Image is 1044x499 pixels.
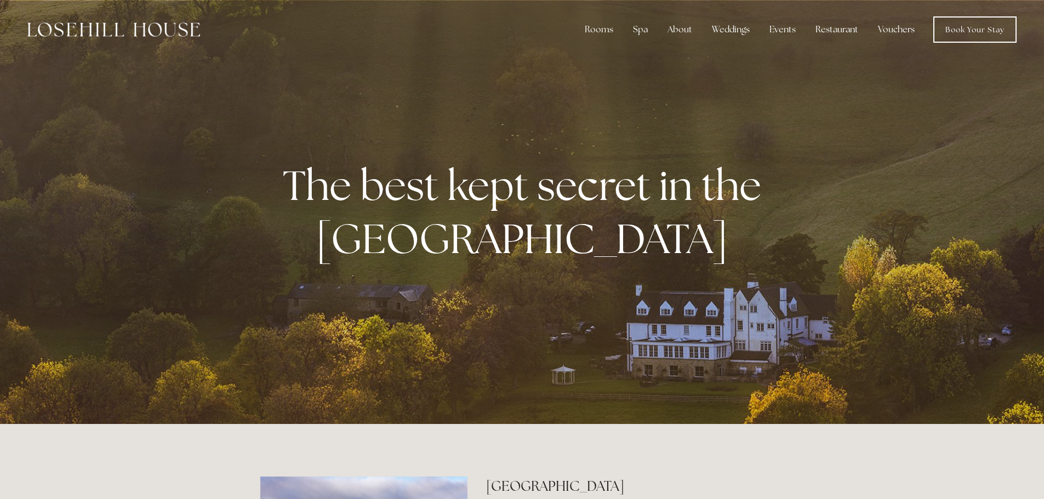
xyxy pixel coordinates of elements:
[807,19,867,41] div: Restaurant
[659,19,701,41] div: About
[933,16,1017,43] a: Book Your Stay
[576,19,622,41] div: Rooms
[703,19,758,41] div: Weddings
[27,22,200,37] img: Losehill House
[624,19,657,41] div: Spa
[486,477,784,496] h2: [GEOGRAPHIC_DATA]
[869,19,923,41] a: Vouchers
[283,158,770,266] strong: The best kept secret in the [GEOGRAPHIC_DATA]
[761,19,805,41] div: Events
